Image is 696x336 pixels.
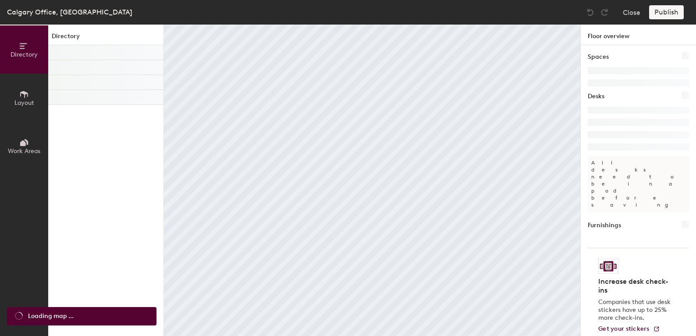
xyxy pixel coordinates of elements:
[28,311,74,321] span: Loading map ...
[600,8,609,17] img: Redo
[588,92,604,101] h1: Desks
[588,156,689,212] p: All desks need to be in a pod before saving
[8,147,40,155] span: Work Areas
[598,325,660,333] a: Get your stickers
[48,32,163,45] h1: Directory
[586,8,595,17] img: Undo
[7,7,132,18] div: Calgary Office, [GEOGRAPHIC_DATA]
[11,51,38,58] span: Directory
[623,5,640,19] button: Close
[598,325,650,332] span: Get your stickers
[598,298,673,322] p: Companies that use desk stickers have up to 25% more check-ins.
[14,99,34,107] span: Layout
[598,259,618,274] img: Sticker logo
[588,52,609,62] h1: Spaces
[598,277,673,295] h4: Increase desk check-ins
[164,25,580,336] canvas: Map
[581,25,696,45] h1: Floor overview
[588,221,621,230] h1: Furnishings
